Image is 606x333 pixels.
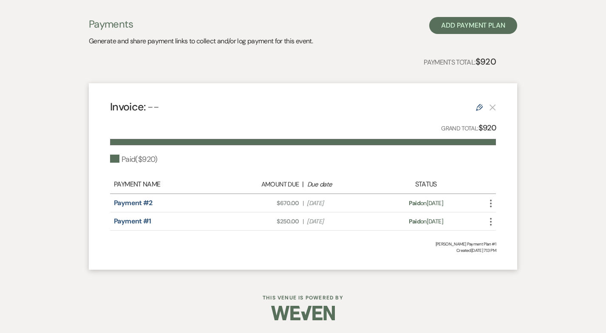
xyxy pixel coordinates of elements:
span: [DATE] [307,217,374,226]
div: Status [379,179,473,189]
p: Grand Total: [441,122,496,134]
h4: Invoice: [110,99,159,114]
h3: Payments [89,17,313,31]
button: This payment plan cannot be deleted because it contains links that have been paid through Weven’s... [489,104,496,111]
span: Paid [409,199,420,207]
a: Payment #2 [114,198,153,207]
div: | [227,179,379,189]
span: Created: [DATE] 7:13 PM [110,247,496,254]
button: Add Payment Plan [429,17,517,34]
div: Amount Due [232,180,299,189]
div: Payment Name [114,179,227,189]
div: [PERSON_NAME] Payment Plan #1 [110,241,496,247]
span: Paid [409,217,420,225]
strong: $920 [476,56,496,67]
a: Payment #1 [114,217,151,226]
div: on [DATE] [379,199,473,208]
strong: $920 [479,123,496,133]
div: Due date [307,180,374,189]
img: Weven Logo [271,298,335,328]
span: [DATE] [307,199,374,208]
div: Paid ( $920 ) [110,154,158,165]
span: $250.00 [232,217,299,226]
p: Generate and share payment links to collect and/or log payment for this event. [89,36,313,47]
div: on [DATE] [379,217,473,226]
span: $670.00 [232,199,299,208]
span: -- [147,100,159,114]
p: Payments Total: [424,55,496,68]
